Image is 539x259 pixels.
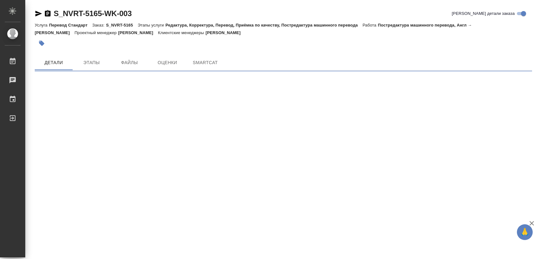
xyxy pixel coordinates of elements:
span: SmartCat [190,59,220,67]
p: Работа [362,23,378,27]
p: Клиентские менеджеры [158,30,206,35]
button: Скопировать ссылку для ЯМессенджера [35,10,42,17]
span: Детали [39,59,69,67]
p: [PERSON_NAME] [206,30,245,35]
p: S_NVRT-5165 [106,23,138,27]
button: 🙏 [517,224,533,240]
span: Оценки [152,59,183,67]
p: Этапы услуги [138,23,165,27]
p: Проектный менеджер [75,30,118,35]
p: [PERSON_NAME] [118,30,158,35]
button: Добавить тэг [35,36,49,50]
span: [PERSON_NAME] детали заказа [452,10,515,17]
p: Услуга [35,23,49,27]
span: 🙏 [519,226,530,239]
p: Заказ: [92,23,106,27]
span: Этапы [76,59,107,67]
p: Перевод Стандарт [49,23,92,27]
button: Скопировать ссылку [44,10,51,17]
span: Файлы [114,59,145,67]
p: Редактура, Корректура, Перевод, Приёмка по качеству, Постредактура машинного перевода [165,23,362,27]
a: S_NVRT-5165-WK-003 [54,9,132,18]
